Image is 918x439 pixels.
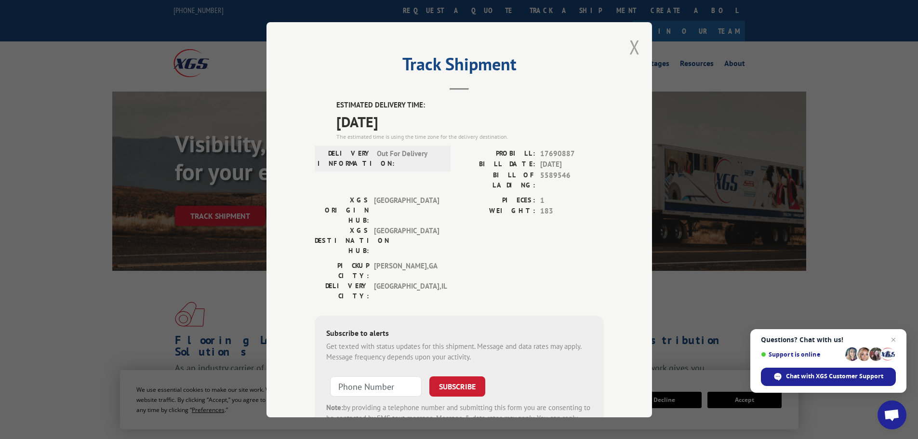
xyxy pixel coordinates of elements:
button: Close modal [629,34,640,60]
span: [GEOGRAPHIC_DATA] , IL [374,280,439,301]
div: Open chat [878,400,906,429]
h2: Track Shipment [315,57,604,76]
span: Out For Delivery [377,148,442,168]
span: Support is online [761,351,842,358]
span: Questions? Chat with us! [761,336,896,344]
span: 1 [540,195,604,206]
span: [PERSON_NAME] , GA [374,260,439,280]
label: BILL DATE: [459,159,535,170]
label: XGS ORIGIN HUB: [315,195,369,225]
div: The estimated time is using the time zone for the delivery destination. [336,132,604,141]
input: Phone Number [330,376,422,396]
button: SUBSCRIBE [429,376,485,396]
label: PROBILL: [459,148,535,159]
span: 17690887 [540,148,604,159]
label: XGS DESTINATION HUB: [315,225,369,255]
label: ESTIMATED DELIVERY TIME: [336,100,604,111]
span: 183 [540,206,604,217]
div: Chat with XGS Customer Support [761,368,896,386]
span: [GEOGRAPHIC_DATA] [374,195,439,225]
span: 5589546 [540,170,604,190]
span: [DATE] [336,110,604,132]
span: Chat with XGS Customer Support [786,372,883,381]
label: PIECES: [459,195,535,206]
div: Subscribe to alerts [326,327,592,341]
label: PICKUP CITY: [315,260,369,280]
span: [GEOGRAPHIC_DATA] [374,225,439,255]
label: DELIVERY CITY: [315,280,369,301]
strong: Note: [326,402,343,412]
div: by providing a telephone number and submitting this form you are consenting to be contacted by SM... [326,402,592,435]
label: WEIGHT: [459,206,535,217]
div: Get texted with status updates for this shipment. Message and data rates may apply. Message frequ... [326,341,592,362]
span: [DATE] [540,159,604,170]
span: Close chat [888,334,899,346]
label: BILL OF LADING: [459,170,535,190]
label: DELIVERY INFORMATION: [318,148,372,168]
